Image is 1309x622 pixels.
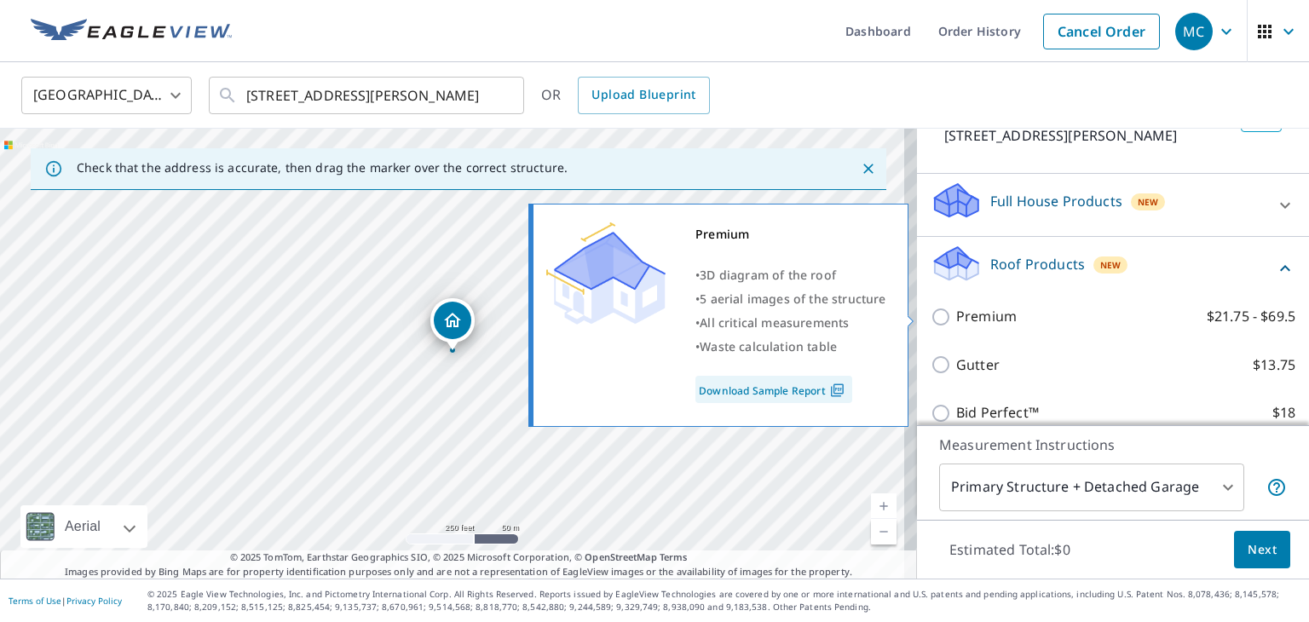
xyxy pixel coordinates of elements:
p: $18 [1272,402,1295,423]
a: Terms [660,550,688,563]
img: EV Logo [31,19,232,44]
span: 5 aerial images of the structure [700,291,885,307]
a: Terms of Use [9,595,61,607]
span: 3D diagram of the roof [700,267,836,283]
img: Pdf Icon [826,383,849,398]
div: Aerial [60,505,106,548]
div: • [695,287,886,311]
span: New [1138,195,1159,209]
div: Premium [695,222,886,246]
div: • [695,263,886,287]
div: • [695,335,886,359]
p: Bid Perfect™ [956,402,1039,423]
a: Current Level 17, Zoom Out [871,519,897,544]
a: OpenStreetMap [585,550,656,563]
p: Gutter [956,354,1000,376]
p: $21.75 - $69.5 [1207,306,1295,327]
p: | [9,596,122,606]
a: Upload Blueprint [578,77,709,114]
a: Privacy Policy [66,595,122,607]
span: © 2025 TomTom, Earthstar Geographics SIO, © 2025 Microsoft Corporation, © [230,550,688,565]
span: New [1100,258,1122,272]
p: Check that the address is accurate, then drag the marker over the correct structure. [77,160,568,176]
div: [GEOGRAPHIC_DATA] [21,72,192,119]
span: Waste calculation table [700,338,837,354]
input: Search by address or latitude-longitude [246,72,489,119]
button: Next [1234,531,1290,569]
span: All critical measurements [700,314,849,331]
span: Upload Blueprint [591,84,695,106]
div: • [695,311,886,335]
p: [STREET_ADDRESS][PERSON_NAME] [944,125,1234,146]
p: Premium [956,306,1017,327]
img: Premium [546,222,666,325]
div: Full House ProductsNew [931,181,1295,229]
p: © 2025 Eagle View Technologies, Inc. and Pictometry International Corp. All Rights Reserved. Repo... [147,588,1300,613]
a: Download Sample Report [695,376,852,403]
div: OR [541,77,710,114]
div: MC [1175,13,1213,50]
a: Cancel Order [1043,14,1160,49]
a: Current Level 17, Zoom In [871,493,897,519]
button: Close [857,158,879,180]
div: Aerial [20,505,147,548]
p: Estimated Total: $0 [936,531,1084,568]
p: Full House Products [990,191,1122,211]
span: Your report will include the primary structure and a detached garage if one exists. [1266,477,1287,498]
div: Dropped pin, building 1, Residential property, 620 Kathryn Ave Santa Fe, NM 87505 [430,298,475,351]
span: Next [1248,539,1277,561]
div: Roof ProductsNew [931,244,1295,292]
p: Roof Products [990,254,1085,274]
p: Measurement Instructions [939,435,1287,455]
p: $13.75 [1253,354,1295,376]
div: Primary Structure + Detached Garage [939,464,1244,511]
